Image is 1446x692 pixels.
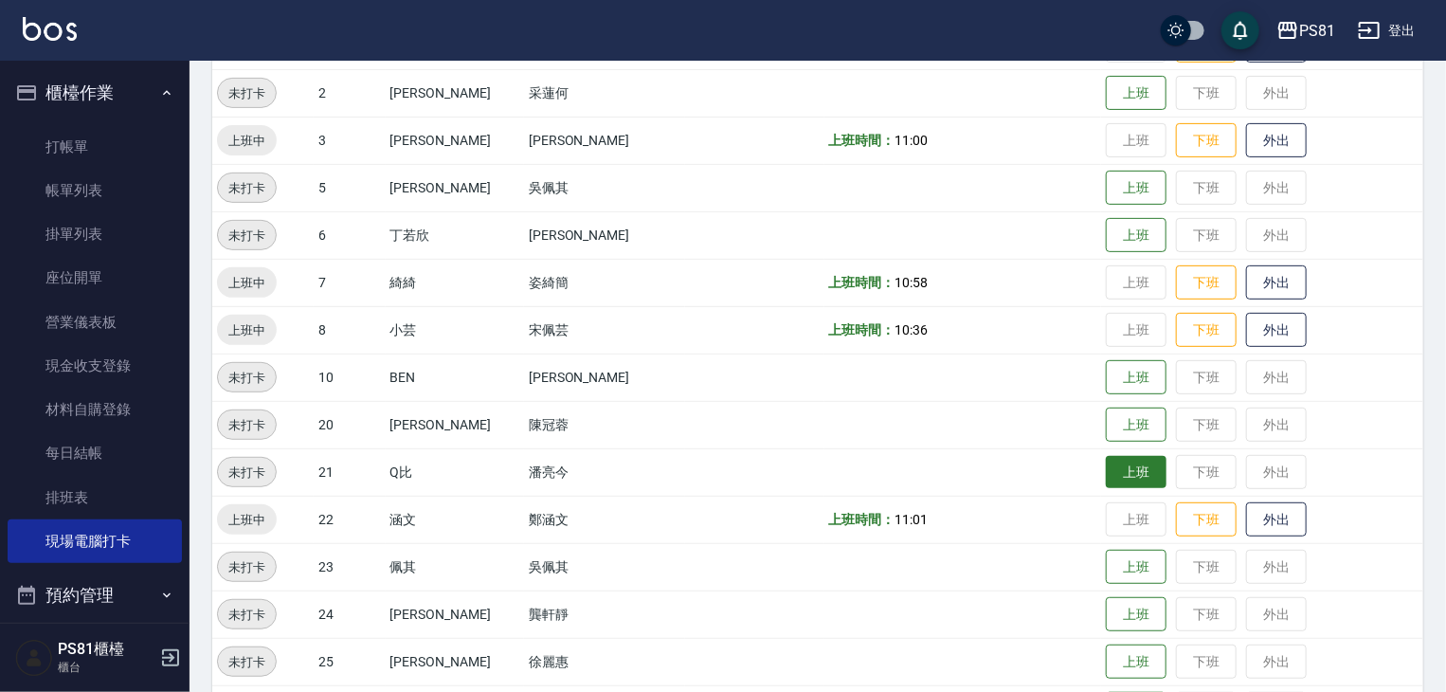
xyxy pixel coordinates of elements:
td: 宋佩芸 [524,306,685,354]
td: 潘亮今 [524,448,685,496]
button: 下班 [1176,313,1237,348]
img: Person [15,639,53,677]
span: 上班中 [217,320,277,340]
a: 材料自購登錄 [8,388,182,431]
span: 10:58 [895,275,928,290]
span: 未打卡 [218,83,276,103]
span: 未打卡 [218,557,276,577]
td: [PERSON_NAME] [386,591,524,638]
span: 未打卡 [218,415,276,435]
span: 11:00 [895,133,928,148]
a: 排班表 [8,476,182,519]
td: 采蓮何 [524,69,685,117]
button: 上班 [1106,218,1166,253]
td: BEN [386,354,524,401]
td: 23 [314,543,386,591]
button: 下班 [1176,265,1237,300]
td: 8 [314,306,386,354]
td: 姿綺簡 [524,259,685,306]
a: 座位開單 [8,256,182,300]
button: 外出 [1246,502,1307,537]
td: 20 [314,401,386,448]
td: 6 [314,211,386,259]
button: 上班 [1106,408,1166,443]
img: Logo [23,17,77,41]
td: Q比 [386,448,524,496]
a: 每日結帳 [8,431,182,475]
td: 鄭涵文 [524,496,685,543]
span: 10:36 [895,322,928,337]
b: 上班時間： [829,322,895,337]
button: 上班 [1106,597,1166,632]
td: 涵文 [386,496,524,543]
b: 上班時間： [829,133,895,148]
td: [PERSON_NAME] [386,164,524,211]
button: 登出 [1350,13,1423,48]
span: 11:01 [895,512,928,527]
button: 外出 [1246,265,1307,300]
td: 3 [314,117,386,164]
a: 現金收支登錄 [8,344,182,388]
button: 上班 [1106,645,1166,680]
td: [PERSON_NAME] [524,117,685,164]
span: 上班中 [217,273,277,293]
td: [PERSON_NAME] [386,401,524,448]
button: 下班 [1176,502,1237,537]
button: 櫃檯作業 [8,68,182,118]
td: [PERSON_NAME] [524,211,685,259]
td: 10 [314,354,386,401]
span: 上班中 [217,131,277,151]
td: 陳冠蓉 [524,401,685,448]
td: 丁若欣 [386,211,524,259]
a: 帳單列表 [8,169,182,212]
button: 上班 [1106,171,1166,206]
td: 7 [314,259,386,306]
td: 龔軒靜 [524,591,685,638]
button: 預約管理 [8,571,182,620]
span: 未打卡 [218,605,276,625]
p: 櫃台 [58,659,154,676]
a: 現場電腦打卡 [8,519,182,563]
a: 打帳單 [8,125,182,169]
button: 報表及分析 [8,620,182,669]
td: 徐麗惠 [524,638,685,685]
a: 掛單列表 [8,212,182,256]
td: 21 [314,448,386,496]
button: 上班 [1106,360,1166,395]
td: 綺綺 [386,259,524,306]
span: 未打卡 [218,226,276,246]
td: 25 [314,638,386,685]
span: 未打卡 [218,178,276,198]
span: 未打卡 [218,652,276,672]
td: 24 [314,591,386,638]
button: 上班 [1106,550,1166,585]
td: 吳佩其 [524,543,685,591]
b: 上班時間： [829,275,895,290]
button: 外出 [1246,313,1307,348]
td: 佩其 [386,543,524,591]
button: 下班 [1176,123,1237,158]
button: 上班 [1106,456,1166,489]
td: 5 [314,164,386,211]
span: 未打卡 [218,463,276,483]
button: 上班 [1106,76,1166,111]
span: 上班中 [217,510,277,530]
button: 外出 [1246,123,1307,158]
td: [PERSON_NAME] [386,69,524,117]
td: 22 [314,496,386,543]
a: 營業儀表板 [8,300,182,344]
b: 上班時間： [829,512,895,527]
span: 未打卡 [218,368,276,388]
h5: PS81櫃檯 [58,640,154,659]
button: save [1221,11,1259,49]
td: 吳佩其 [524,164,685,211]
td: [PERSON_NAME] [386,638,524,685]
td: 2 [314,69,386,117]
td: [PERSON_NAME] [524,354,685,401]
td: 小芸 [386,306,524,354]
div: PS81 [1299,19,1335,43]
button: PS81 [1269,11,1343,50]
td: [PERSON_NAME] [386,117,524,164]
